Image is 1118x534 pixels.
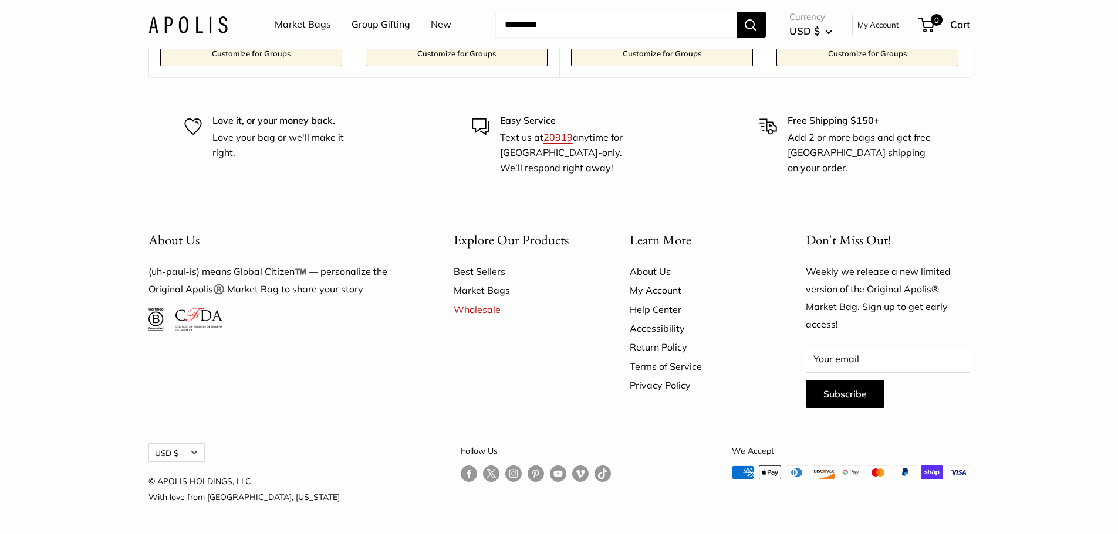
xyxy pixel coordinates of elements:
button: Search [737,12,766,38]
img: Certified B Corporation [148,308,164,331]
a: Group Gifting [352,16,410,33]
p: Love your bag or we'll make it right. [212,130,359,160]
span: Currency [789,9,832,25]
p: Text us at anytime for [GEOGRAPHIC_DATA]-only. We’ll respond right away! [500,130,647,175]
a: Follow us on Twitter [483,465,499,487]
a: Follow us on YouTube [550,465,566,482]
p: Follow Us [461,443,611,458]
span: Explore Our Products [454,231,569,249]
button: Subscribe [806,380,884,408]
a: Terms of Service [630,357,765,376]
button: USD $ [148,443,205,462]
button: USD $ [789,22,832,40]
a: Customize for Groups [366,40,548,66]
span: About Us [148,231,200,249]
a: Market Bags [275,16,331,33]
a: New [431,16,451,33]
a: Accessibility [630,319,765,338]
img: Apolis [148,16,228,33]
a: Wholesale [454,300,589,319]
a: Return Policy [630,338,765,356]
a: 0 Cart [920,15,970,34]
span: USD $ [789,25,820,37]
p: © APOLIS HOLDINGS, LLC With love from [GEOGRAPHIC_DATA], [US_STATE] [148,474,340,504]
p: Easy Service [500,113,647,128]
a: Follow us on Instagram [505,465,522,482]
span: Cart [950,18,970,30]
p: Don't Miss Out! [806,229,970,251]
a: Follow us on Vimeo [572,465,589,482]
button: Explore Our Products [454,229,589,251]
a: Customize for Groups [160,40,342,66]
span: 0 [930,14,942,26]
a: Best Sellers [454,262,589,281]
img: Council of Fashion Designers of America Member [175,308,222,331]
p: Love it, or your money back. [212,113,359,128]
a: Follow us on Facebook [461,465,477,482]
p: Add 2 or more bags and get free [GEOGRAPHIC_DATA] shipping on your order. [788,130,934,175]
a: Customize for Groups [776,40,958,66]
a: Help Center [630,300,765,319]
a: Customize for Groups [571,40,753,66]
p: (uh-paul-is) means Global Citizen™️ — personalize the Original Apolis®️ Market Bag to share your ... [148,263,413,298]
a: Market Bags [454,281,589,300]
p: Free Shipping $150+ [788,113,934,128]
a: Follow us on Tumblr [595,465,611,482]
p: Weekly we release a new limited version of the Original Apolis® Market Bag. Sign up to get early ... [806,263,970,334]
button: About Us [148,229,413,251]
a: Follow us on Pinterest [528,465,544,482]
button: Learn More [630,229,765,251]
a: My Account [857,18,899,32]
span: Learn More [630,231,691,249]
a: About Us [630,262,765,281]
input: Search... [495,12,737,38]
p: We Accept [732,443,970,458]
a: My Account [630,281,765,300]
a: 20919 [543,131,573,143]
a: Privacy Policy [630,376,765,394]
